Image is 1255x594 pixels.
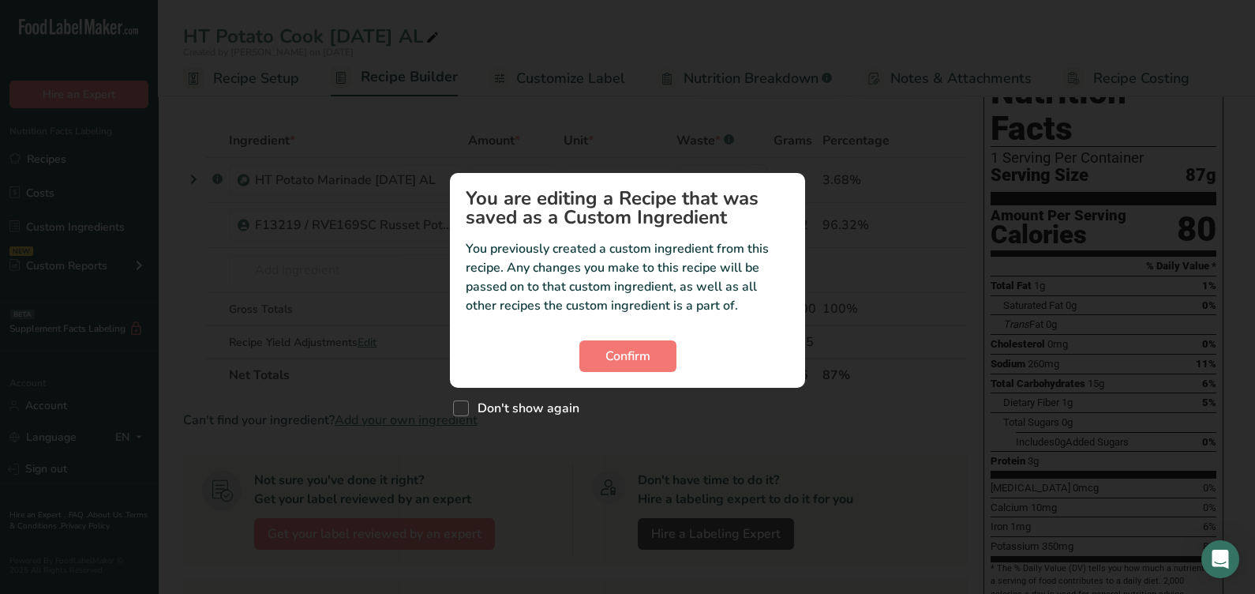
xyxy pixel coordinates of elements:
button: Confirm [579,340,676,372]
span: Confirm [605,347,650,366]
p: You previously created a custom ingredient from this recipe. Any changes you make to this recipe ... [466,239,789,315]
h1: You are editing a Recipe that was saved as a Custom Ingredient [466,189,789,227]
span: Don't show again [469,400,579,416]
div: Open Intercom Messenger [1201,540,1239,578]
